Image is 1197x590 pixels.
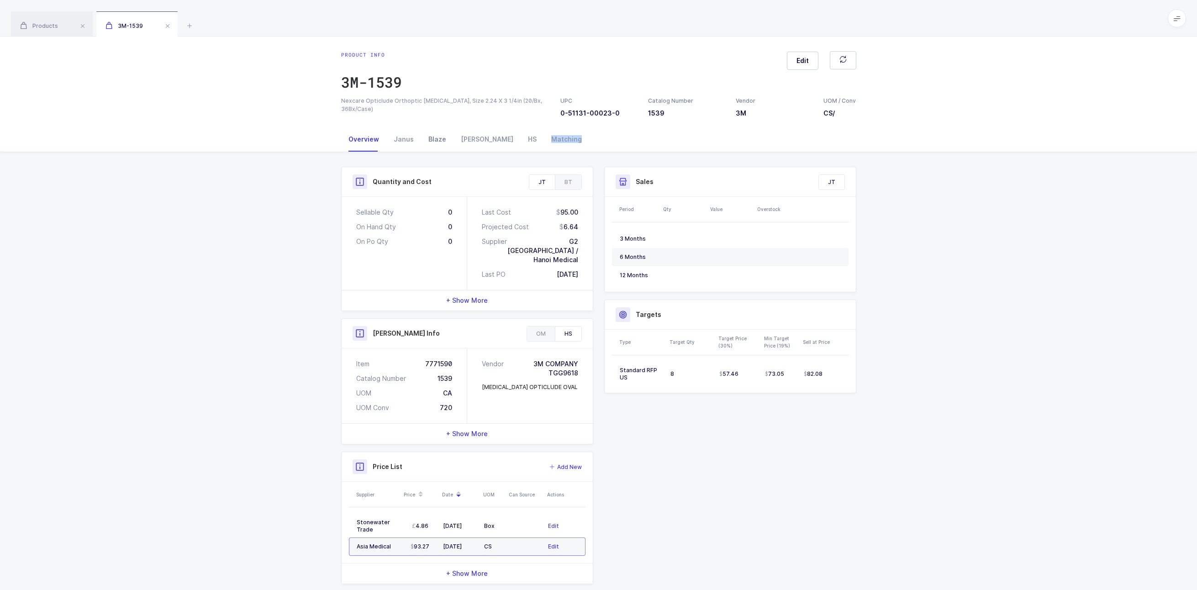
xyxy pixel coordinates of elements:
[663,205,705,213] div: Qty
[765,370,784,378] span: 73.05
[342,564,593,584] div: + Show More
[803,338,846,346] div: Sell at Price
[446,569,488,578] span: + Show More
[482,383,578,391] div: [MEDICAL_DATA] OPTICLUDE OVAL
[823,97,856,105] div: UOM / Conv
[482,270,506,279] div: Last PO
[544,127,589,152] div: Matching
[619,338,664,346] div: Type
[804,370,823,378] span: 82.08
[20,22,58,29] span: Products
[440,403,452,412] div: 720
[373,462,402,471] h3: Price List
[448,208,452,217] div: 0
[557,463,582,472] span: Add New
[342,290,593,311] div: + Show More
[548,522,559,531] button: Edit
[373,329,440,338] h3: [PERSON_NAME] Info
[529,175,555,190] div: JT
[719,370,738,378] span: 57.46
[796,56,809,65] span: Edit
[482,359,507,378] div: Vendor
[521,127,544,152] div: HS
[105,22,143,29] span: 3M-1539
[482,208,511,217] div: Last Cost
[636,177,654,186] h3: Sales
[386,127,421,152] div: Janus
[710,205,752,213] div: Value
[484,543,502,550] div: CS
[620,235,657,242] div: 3 Months
[341,97,549,113] div: Nexcare Opticlude Orthoptic [MEDICAL_DATA], Size 2.24 X 3 1/4in (20/Bx, 36Bx/Case)
[446,296,488,305] span: + Show More
[757,205,799,213] div: Overstock
[356,491,398,498] div: Supplier
[620,272,657,279] div: 12 Months
[356,222,396,232] div: On Hand Qty
[453,127,521,152] div: [PERSON_NAME]
[342,424,593,444] div: + Show More
[448,237,452,246] div: 0
[764,335,797,349] div: Min Target Price (19%)
[484,522,502,530] div: Box
[560,97,637,105] div: UPC
[482,237,507,264] div: Supplier
[823,109,856,118] h3: CS
[560,109,637,118] h3: 0-51131-00023-0
[411,543,429,550] span: 93.27
[509,491,542,498] div: Can Source
[482,222,529,232] div: Projected Cost
[356,403,389,412] div: UOM Conv
[636,310,661,319] h3: Targets
[736,97,812,105] div: Vendor
[507,237,578,264] div: G2 [GEOGRAPHIC_DATA] / Hanoi Medical
[620,253,657,261] div: 6 Months
[483,491,503,498] div: UOM
[356,208,394,217] div: Sellable Qty
[443,543,477,550] div: [DATE]
[819,175,844,190] div: JT
[443,522,477,530] div: [DATE]
[448,222,452,232] div: 0
[548,542,559,551] button: Edit
[443,389,452,398] div: CA
[619,205,658,213] div: Period
[555,175,581,190] div: BT
[446,429,488,438] span: + Show More
[549,463,582,472] button: Add New
[507,359,578,378] div: 3M COMPANY TGG9618
[341,51,402,58] div: Product info
[555,327,581,341] div: HS
[547,491,583,498] div: Actions
[421,127,453,152] div: Blaze
[620,367,657,381] span: Standard RFP US
[787,52,818,70] button: Edit
[670,338,713,346] div: Target Qty
[442,487,478,502] div: Date
[373,177,432,186] h3: Quantity and Cost
[833,109,835,117] span: /
[556,208,578,217] div: 95.00
[736,109,812,118] h3: 3M
[356,389,371,398] div: UOM
[341,127,386,152] div: Overview
[412,522,428,530] span: 4.86
[356,237,388,246] div: On Po Qty
[559,222,578,232] div: 6.64
[357,519,397,533] div: Stonewater Trade
[357,543,397,550] div: Asia Medical
[670,370,674,377] span: 8
[557,270,578,279] div: [DATE]
[404,487,437,502] div: Price
[718,335,759,349] div: Target Price (30%)
[527,327,555,341] div: OM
